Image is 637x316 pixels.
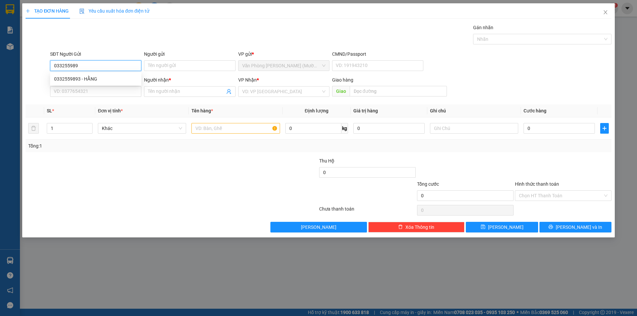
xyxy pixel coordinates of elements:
span: kg [341,123,348,134]
button: delete [28,123,39,134]
button: [PERSON_NAME] [270,222,367,232]
div: CMND/Passport [332,50,423,58]
span: Đơn vị tính [98,108,123,113]
button: plus [600,123,609,134]
span: save [481,224,485,230]
span: Văn Phòng Trần Phú (Mường Thanh) [242,61,325,71]
span: close [603,10,608,15]
span: Cước hàng [524,108,546,113]
div: VP gửi [238,50,329,58]
input: 0 [353,123,425,134]
label: Gán nhãn [473,25,493,30]
label: Hình thức thanh toán [515,181,559,187]
input: VD: Bàn, Ghế [191,123,280,134]
span: [PERSON_NAME] và In [556,223,602,231]
span: Giao hàng [332,77,353,83]
span: VP Nhận [238,77,257,83]
span: Khác [102,123,182,133]
span: Thu Hộ [319,158,334,163]
input: Ghi Chú [430,123,518,134]
span: SL [47,108,52,113]
div: 0332559893 - HẰNG [54,75,137,83]
div: SĐT Người Gửi [50,50,141,58]
div: Người gửi [144,50,235,58]
span: user-add [226,89,232,94]
span: Xóa Thông tin [405,223,434,231]
span: plus [601,126,608,131]
div: Người nhận [144,76,235,84]
span: TẠO ĐƠN HÀNG [26,8,69,14]
th: Ghi chú [427,104,521,117]
input: Dọc đường [350,86,447,96]
span: plus [26,9,30,13]
button: Close [596,3,615,22]
button: printer[PERSON_NAME] và In [539,222,611,232]
div: Chưa thanh toán [318,205,416,217]
span: Yêu cầu xuất hóa đơn điện tử [79,8,149,14]
span: Giá trị hàng [353,108,378,113]
span: Định lượng [305,108,328,113]
span: printer [548,224,553,230]
button: deleteXóa Thông tin [368,222,465,232]
span: Giao [332,86,350,96]
div: 0332559893 - HẰNG [50,74,141,84]
div: Tổng: 1 [28,142,246,150]
button: save[PERSON_NAME] [466,222,538,232]
span: Tên hàng [191,108,213,113]
img: icon [79,9,85,14]
span: delete [398,224,403,230]
span: [PERSON_NAME] [488,223,524,231]
span: [PERSON_NAME] [301,223,336,231]
span: Tổng cước [417,181,439,187]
